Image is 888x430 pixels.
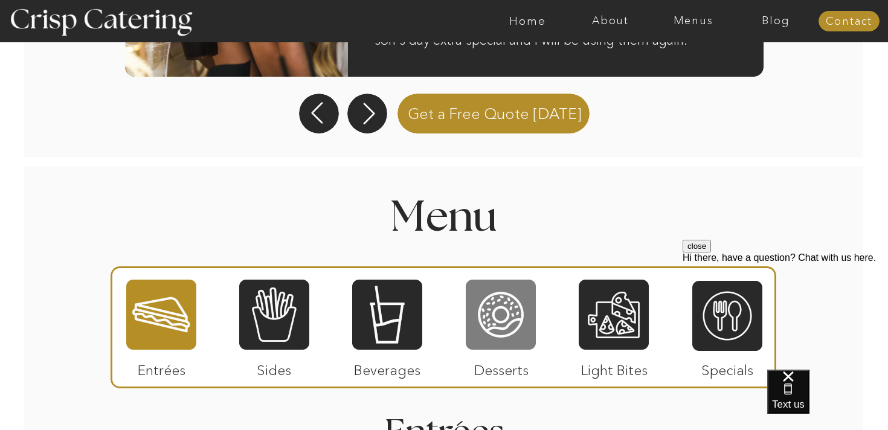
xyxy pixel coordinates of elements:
[767,370,888,430] iframe: podium webchat widget bubble
[347,350,427,385] p: Beverages
[574,350,654,385] p: Light Bites
[683,240,888,385] iframe: podium webchat widget prompt
[234,350,314,385] p: Sides
[569,15,652,27] a: About
[276,197,612,233] h1: Menu
[393,91,596,133] a: Get a Free Quote [DATE]
[735,15,817,27] a: Blog
[486,15,569,27] a: Home
[121,350,202,385] p: Entrées
[687,350,767,385] p: Specials
[819,16,880,28] a: Contact
[461,350,541,385] p: Desserts
[652,15,735,27] a: Menus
